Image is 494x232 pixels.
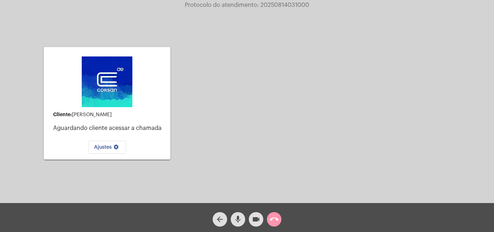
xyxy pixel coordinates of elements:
[82,56,132,107] img: d4669ae0-8c07-2337-4f67-34b0df7f5ae4.jpeg
[234,215,242,224] mat-icon: mic
[216,215,224,224] mat-icon: arrow_back
[53,112,72,117] strong: Cliente:
[53,112,165,118] div: [PERSON_NAME]
[53,125,165,131] p: Aguardando cliente acessar a chamada
[88,141,126,154] button: Ajustes
[270,215,278,224] mat-icon: call_end
[185,2,309,8] span: Protocolo do atendimento: 20250814031000
[112,144,120,153] mat-icon: settings
[252,215,260,224] mat-icon: videocam
[94,145,120,150] span: Ajustes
